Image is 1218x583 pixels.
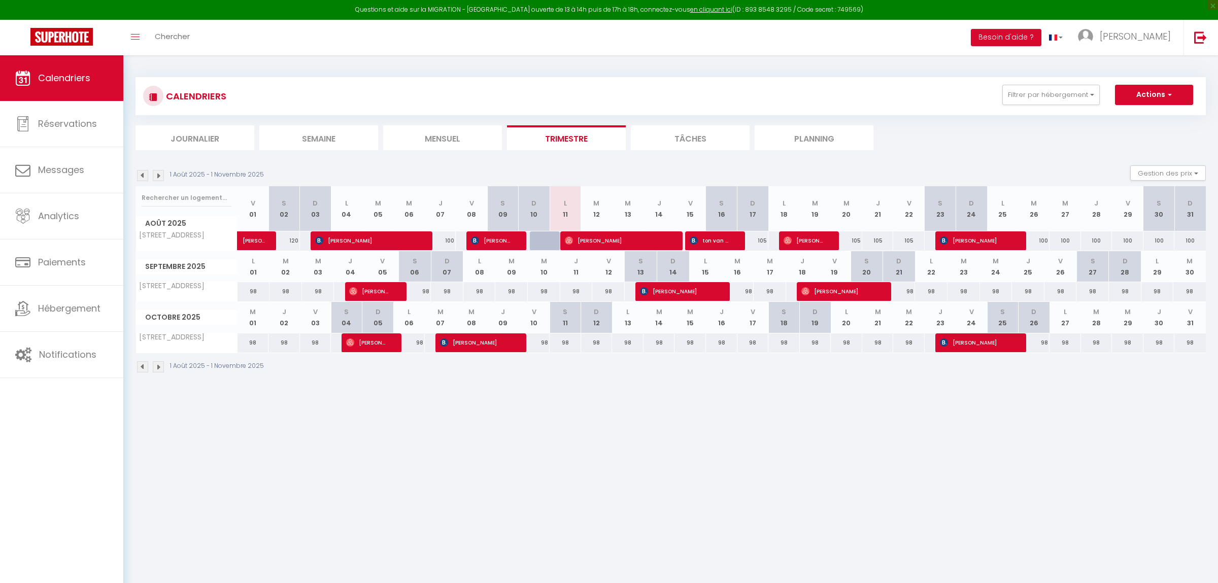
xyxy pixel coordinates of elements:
[1112,333,1143,352] div: 98
[362,302,394,333] th: 05
[431,282,463,301] div: 98
[612,333,644,352] div: 98
[1050,333,1081,352] div: 98
[238,231,269,251] a: [PERSON_NAME]
[38,210,79,222] span: Analytics
[268,302,300,333] th: 02
[862,186,894,231] th: 21
[657,198,661,208] abbr: J
[268,186,300,231] th: 02
[238,282,270,301] div: 98
[495,282,528,301] div: 98
[138,282,205,290] span: [STREET_ADDRESS]
[431,251,463,282] th: 07
[971,29,1041,46] button: Besoin d'aide ?
[956,186,987,231] th: 24
[956,302,987,333] th: 24
[550,333,581,352] div: 98
[1044,282,1077,301] div: 98
[581,333,613,352] div: 98
[801,282,875,301] span: [PERSON_NAME]
[875,307,881,317] abbr: M
[425,186,456,231] th: 07
[393,333,425,352] div: 98
[1081,231,1112,250] div: 100
[302,282,334,301] div: 98
[528,251,560,282] th: 10
[755,125,873,150] li: Planning
[1058,256,1063,266] abbr: V
[737,302,769,333] th: 17
[862,333,894,352] div: 98
[147,20,197,55] a: Chercher
[238,186,269,231] th: 01
[687,307,693,317] abbr: M
[1076,282,1109,301] div: 98
[876,198,880,208] abbr: J
[564,198,567,208] abbr: L
[142,189,231,207] input: Rechercher un logement...
[722,282,754,301] div: 98
[550,302,581,333] th: 11
[1188,307,1193,317] abbr: V
[1081,302,1112,333] th: 28
[456,186,487,231] th: 08
[250,307,256,317] abbr: M
[864,256,869,266] abbr: S
[719,198,724,208] abbr: S
[720,307,724,317] abbr: J
[1031,198,1037,208] abbr: M
[812,198,818,208] abbr: M
[948,251,980,282] th: 23
[313,307,318,317] abbr: V
[1019,231,1050,250] div: 100
[1174,186,1206,231] th: 31
[1125,307,1131,317] abbr: M
[722,251,754,282] th: 16
[638,256,643,266] abbr: S
[468,307,475,317] abbr: M
[170,170,264,180] p: 1 Août 2025 - 1 Novembre 2025
[383,125,502,150] li: Mensuel
[413,256,417,266] abbr: S
[1019,186,1050,231] th: 26
[138,333,205,341] span: [STREET_ADDRESS]
[626,307,629,317] abbr: L
[737,333,769,352] div: 98
[969,307,974,317] abbr: V
[1112,231,1143,250] div: 100
[528,282,560,301] div: 98
[269,251,302,282] th: 02
[1012,251,1044,282] th: 25
[1174,231,1206,250] div: 100
[1091,256,1095,266] abbr: S
[268,333,300,352] div: 98
[832,256,837,266] abbr: V
[315,231,420,250] span: [PERSON_NAME]
[688,198,693,208] abbr: V
[768,333,800,352] div: 98
[1019,302,1050,333] th: 26
[1156,256,1159,266] abbr: L
[813,307,818,317] abbr: D
[1050,231,1081,250] div: 100
[784,231,826,250] span: [PERSON_NAME]
[38,72,90,84] span: Calendriers
[930,256,933,266] abbr: L
[644,333,675,352] div: 98
[560,251,593,282] th: 11
[282,307,286,317] abbr: J
[1050,302,1081,333] th: 27
[1130,165,1206,181] button: Gestion des prix
[344,307,349,317] abbr: S
[893,231,925,250] div: 105
[961,256,967,266] abbr: M
[1112,302,1143,333] th: 29
[408,307,411,317] abbr: L
[487,186,519,231] th: 09
[612,186,644,231] th: 13
[1175,540,1218,583] iframe: LiveChat chat widget
[532,307,536,317] abbr: V
[38,302,100,315] span: Hébergement
[500,198,505,208] abbr: S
